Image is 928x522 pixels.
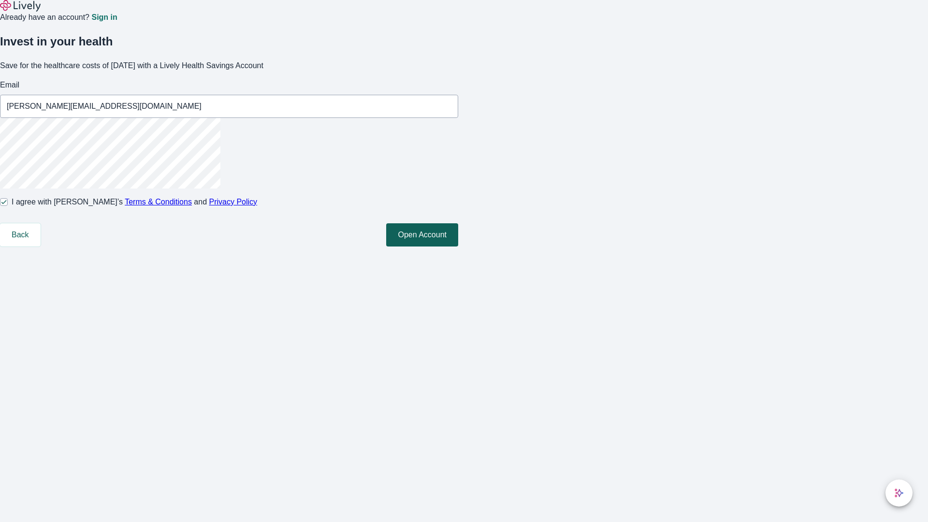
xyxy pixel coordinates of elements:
[209,198,258,206] a: Privacy Policy
[125,198,192,206] a: Terms & Conditions
[386,223,458,246] button: Open Account
[885,479,913,507] button: chat
[894,488,904,498] svg: Lively AI Assistant
[12,196,257,208] span: I agree with [PERSON_NAME]’s and
[91,14,117,21] a: Sign in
